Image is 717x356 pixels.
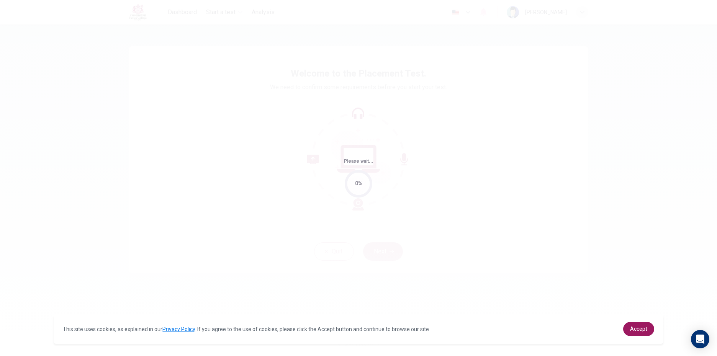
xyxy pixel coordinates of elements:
span: Accept [630,326,647,332]
a: Privacy Policy [162,326,195,332]
div: Open Intercom Messenger [691,330,709,348]
a: dismiss cookie message [623,322,654,336]
span: This site uses cookies, as explained in our . If you agree to the use of cookies, please click th... [63,326,430,332]
div: cookieconsent [54,314,663,344]
div: 0% [355,179,362,188]
span: Please wait... [344,158,373,164]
